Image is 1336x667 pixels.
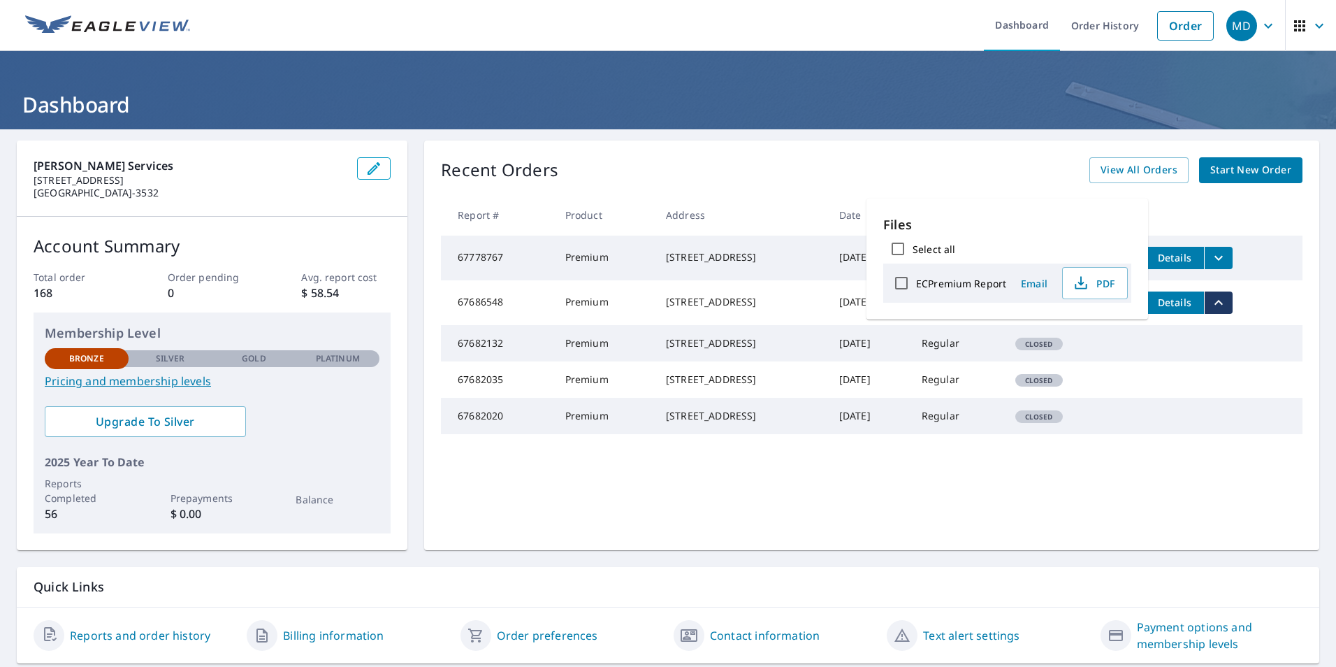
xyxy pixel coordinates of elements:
label: Select all [913,243,955,256]
span: Closed [1017,412,1061,422]
td: 67682020 [441,398,553,434]
p: Avg. report cost [301,270,391,285]
p: [STREET_ADDRESS] [34,174,346,187]
td: [DATE] [828,280,910,325]
p: Reports Completed [45,476,129,505]
th: Report # [441,194,553,236]
td: Premium [554,325,655,361]
span: Details [1154,296,1196,309]
button: detailsBtn-67778767 [1145,247,1204,269]
p: $ 0.00 [170,505,254,522]
div: [STREET_ADDRESS] [666,295,817,309]
td: [DATE] [828,236,910,280]
button: detailsBtn-67686548 [1145,292,1204,314]
td: [DATE] [828,361,910,398]
a: Billing information [283,627,384,644]
p: [GEOGRAPHIC_DATA]-3532 [34,187,346,199]
th: Status [1004,194,1134,236]
a: Text alert settings [923,627,1019,644]
p: $ 58.54 [301,285,391,301]
td: [DATE] [828,325,910,361]
p: Membership Level [45,324,379,343]
td: 67778767 [441,236,553,280]
p: Files [883,215,1131,234]
a: Contact information [710,627,820,644]
p: Recent Orders [441,157,558,183]
span: Details [1154,251,1196,264]
span: Upgrade To Silver [56,414,235,429]
th: Address [655,194,828,236]
td: Premium [554,280,655,325]
p: Prepayments [170,491,254,505]
td: Regular [910,325,1004,361]
span: Closed [1017,375,1061,385]
div: [STREET_ADDRESS] [666,250,817,264]
p: 2025 Year To Date [45,454,379,471]
label: ECPremium Report [916,277,1006,290]
p: Account Summary [34,234,391,259]
th: Delivery [910,194,1004,236]
p: Quick Links [34,578,1302,596]
td: 67686548 [441,280,553,325]
th: Date [828,194,910,236]
td: Premium [554,236,655,280]
p: Bronze [69,352,104,365]
td: Regular [910,361,1004,398]
td: Premium [554,361,655,398]
a: Reports and order history [70,627,210,644]
p: 0 [168,285,257,301]
span: View All Orders [1101,162,1177,179]
td: Premium [554,398,655,434]
a: Start New Order [1199,157,1302,183]
a: View All Orders [1089,157,1189,183]
td: 67682132 [441,325,553,361]
div: [STREET_ADDRESS] [666,373,817,387]
button: filesDropdownBtn-67686548 [1204,292,1233,314]
p: Total order [34,270,123,285]
p: 56 [45,505,129,522]
button: Email [1012,273,1057,294]
p: Platinum [316,352,360,365]
p: 168 [34,285,123,301]
th: Product [554,194,655,236]
p: Gold [242,352,266,365]
td: Regular [910,398,1004,434]
span: Email [1017,277,1051,290]
a: Pricing and membership levels [45,373,379,389]
p: Silver [156,352,185,365]
p: [PERSON_NAME] Services [34,157,346,174]
a: Upgrade To Silver [45,406,246,437]
div: [STREET_ADDRESS] [666,409,817,423]
button: filesDropdownBtn-67778767 [1204,247,1233,269]
div: MD [1226,10,1257,41]
td: [DATE] [828,398,910,434]
a: Payment options and membership levels [1137,619,1302,652]
h1: Dashboard [17,90,1319,119]
span: PDF [1071,275,1116,292]
p: Balance [296,492,379,507]
span: Start New Order [1210,162,1291,179]
div: [STREET_ADDRESS] [666,336,817,350]
p: Order pending [168,270,257,285]
td: 67682035 [441,361,553,398]
a: Order [1157,11,1214,41]
img: EV Logo [25,15,190,36]
span: Closed [1017,339,1061,349]
a: Order preferences [497,627,598,644]
button: PDF [1062,267,1128,299]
